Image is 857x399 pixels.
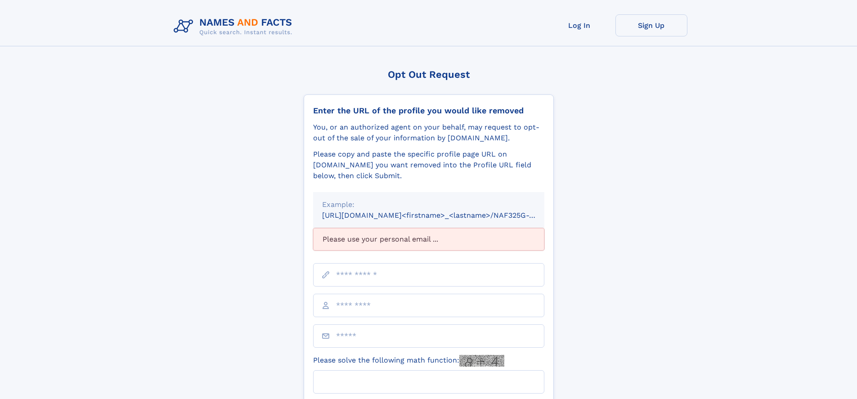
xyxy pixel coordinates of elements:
div: Please copy and paste the specific profile page URL on [DOMAIN_NAME] you want removed into the Pr... [313,149,544,181]
a: Log In [543,14,615,36]
label: Please solve the following math function: [313,355,504,367]
img: Logo Names and Facts [170,14,300,39]
div: You, or an authorized agent on your behalf, may request to opt-out of the sale of your informatio... [313,122,544,143]
div: Please use your personal email ... [313,228,544,251]
div: Opt Out Request [304,69,554,80]
small: [URL][DOMAIN_NAME]<firstname>_<lastname>/NAF325G-xxxxxxxx [322,211,561,220]
a: Sign Up [615,14,687,36]
div: Example: [322,199,535,210]
div: Enter the URL of the profile you would like removed [313,106,544,116]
